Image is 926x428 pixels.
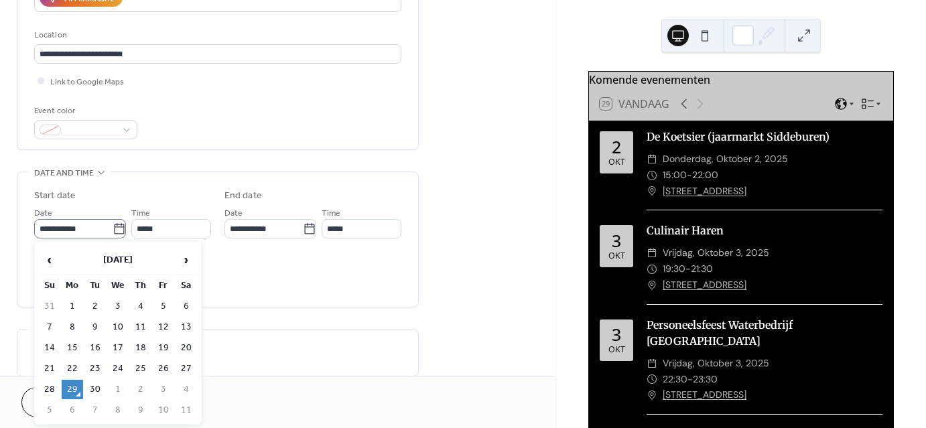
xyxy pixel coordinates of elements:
[62,276,83,295] th: Mo
[62,317,83,337] td: 8
[176,297,197,316] td: 6
[663,356,769,372] span: vrijdag, oktober 3, 2025
[647,167,657,184] div: ​
[34,28,399,42] div: Location
[130,276,151,295] th: Th
[130,380,151,399] td: 2
[224,189,262,203] div: End date
[663,261,685,277] span: 19:30
[107,297,129,316] td: 3
[130,317,151,337] td: 11
[62,338,83,358] td: 15
[130,401,151,420] td: 9
[153,380,174,399] td: 3
[62,246,174,275] th: [DATE]
[84,276,106,295] th: Tu
[663,151,788,167] span: donderdag, oktober 2, 2025
[107,338,129,358] td: 17
[647,151,657,167] div: ​
[39,276,60,295] th: Su
[84,338,106,358] td: 16
[589,72,893,88] div: Komende evenementen
[39,401,60,420] td: 5
[687,167,692,184] span: -
[39,359,60,378] td: 21
[107,276,129,295] th: We
[176,246,196,273] span: ›
[34,104,135,118] div: Event color
[692,167,718,184] span: 22:00
[153,359,174,378] td: 26
[647,261,657,277] div: ​
[608,252,625,261] div: okt
[647,245,657,261] div: ​
[663,245,769,261] span: vrijdag, oktober 3, 2025
[176,317,197,337] td: 13
[647,387,657,403] div: ​
[663,167,687,184] span: 15:00
[107,401,129,420] td: 8
[131,206,150,220] span: Time
[39,338,60,358] td: 14
[153,338,174,358] td: 19
[39,380,60,399] td: 28
[84,317,106,337] td: 9
[176,276,197,295] th: Sa
[612,326,621,343] div: 3
[608,346,625,354] div: okt
[647,277,657,293] div: ​
[322,206,340,220] span: Time
[647,184,657,200] div: ​
[663,184,746,200] a: [STREET_ADDRESS]
[84,380,106,399] td: 30
[663,387,746,403] a: [STREET_ADDRESS]
[107,359,129,378] td: 24
[153,297,174,316] td: 5
[62,401,83,420] td: 6
[153,276,174,295] th: Fr
[647,356,657,372] div: ​
[647,222,882,238] div: Culinair Haren
[176,359,197,378] td: 27
[50,75,124,89] span: Link to Google Maps
[84,359,106,378] td: 23
[176,380,197,399] td: 4
[153,401,174,420] td: 10
[224,206,243,220] span: Date
[612,139,621,155] div: 2
[693,372,718,388] span: 23:30
[40,246,60,273] span: ‹
[176,338,197,358] td: 20
[647,372,657,388] div: ​
[691,261,713,277] span: 21:30
[663,277,746,293] a: [STREET_ADDRESS]
[39,317,60,337] td: 7
[685,261,691,277] span: -
[62,359,83,378] td: 22
[21,387,104,417] button: Cancel
[62,380,83,399] td: 29
[130,297,151,316] td: 4
[84,297,106,316] td: 2
[34,189,76,203] div: Start date
[34,166,94,180] span: Date and time
[647,129,882,145] div: De Koetsier (jaarmarkt Siddeburen)
[84,401,106,420] td: 7
[663,372,687,388] span: 22:30
[130,338,151,358] td: 18
[608,158,625,167] div: okt
[687,372,693,388] span: -
[647,317,882,349] div: Personeelsfeest Waterbedrijf [GEOGRAPHIC_DATA]
[62,297,83,316] td: 1
[153,317,174,337] td: 12
[130,359,151,378] td: 25
[176,401,197,420] td: 11
[612,232,621,249] div: 3
[107,317,129,337] td: 10
[107,380,129,399] td: 1
[34,206,52,220] span: Date
[39,297,60,316] td: 31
